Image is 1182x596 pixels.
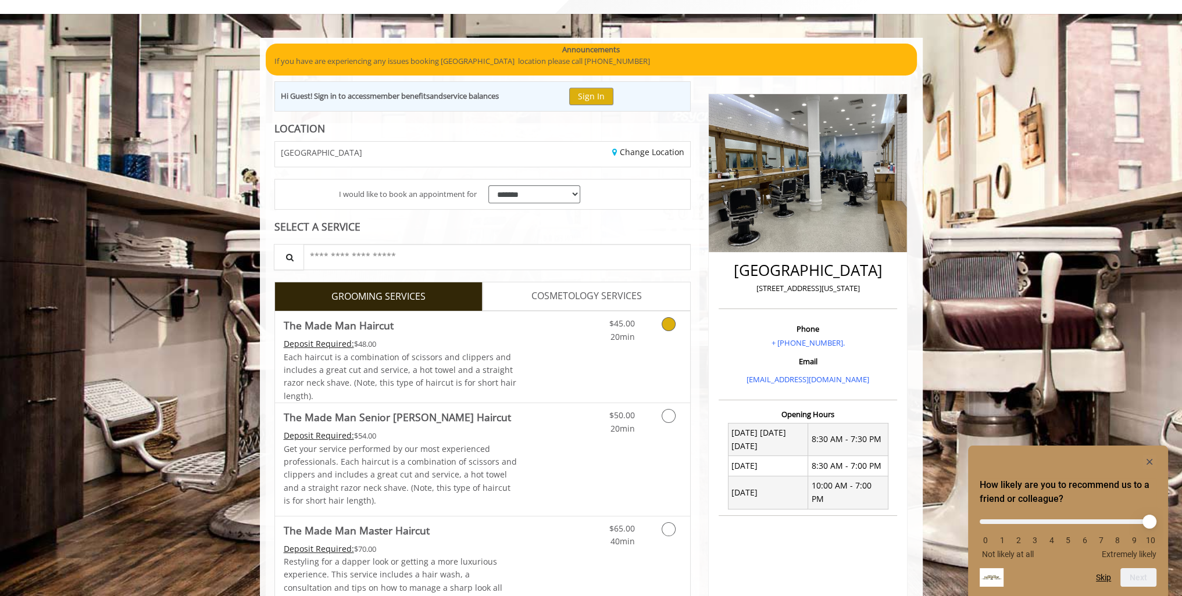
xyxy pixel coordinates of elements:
[284,317,394,333] b: The Made Man Haircut
[281,90,499,102] div: Hi Guest! Sign in to access and
[274,121,325,135] b: LOCATION
[728,476,808,509] td: [DATE]
[722,357,894,365] h3: Email
[980,536,991,545] li: 0
[980,478,1156,506] h2: How likely are you to recommend us to a friend or colleague? Select an option from 0 to 10, with ...
[1062,536,1074,545] li: 5
[719,410,897,418] h3: Opening Hours
[562,44,620,56] b: Announcements
[284,351,516,401] span: Each haircut is a combination of scissors and clippers and includes a great cut and service, a ho...
[443,91,499,101] b: service balances
[284,543,517,555] div: $70.00
[1096,573,1111,582] button: Skip
[612,146,684,157] a: Change Location
[772,338,845,348] a: + [PHONE_NUMBER].
[982,550,1034,559] span: Not likely at all
[996,536,1008,545] li: 1
[1029,536,1041,545] li: 3
[610,536,634,547] span: 40min
[609,318,634,329] span: $45.00
[1095,536,1107,545] li: 7
[609,410,634,421] span: $50.00
[610,423,634,434] span: 20min
[531,289,642,304] span: COSMETOLOGY SERVICES
[331,289,426,304] span: GROOMING SERVICES
[808,476,888,509] td: 10:00 AM - 7:00 PM
[980,455,1156,587] div: How likely are you to recommend us to a friend or colleague? Select an option from 0 to 10, with ...
[1102,550,1156,559] span: Extremely likely
[284,338,354,349] span: This service needs some Advance to be paid before we block your appointment
[339,188,477,200] span: I would like to book an appointment for
[722,325,894,333] h3: Phone
[1079,536,1090,545] li: 6
[281,148,362,157] span: [GEOGRAPHIC_DATA]
[609,523,634,534] span: $65.00
[284,430,354,441] span: This service needs some Advance to be paid before we block your appointment
[722,262,894,279] h2: [GEOGRAPHIC_DATA]
[274,244,304,270] button: Service Search
[284,443,517,508] p: Get your service performed by our most experienced professionals. Each haircut is a combination o...
[728,456,808,476] td: [DATE]
[1046,536,1058,545] li: 4
[1112,536,1123,545] li: 8
[284,409,511,425] b: The Made Man Senior [PERSON_NAME] Haircut
[980,511,1156,559] div: How likely are you to recommend us to a friend or colleague? Select an option from 0 to 10, with ...
[1142,455,1156,469] button: Hide survey
[274,55,908,67] p: If you have are experiencing any issues booking [GEOGRAPHIC_DATA] location please call [PHONE_NUM...
[1129,536,1140,545] li: 9
[808,456,888,476] td: 8:30 AM - 7:00 PM
[808,423,888,456] td: 8:30 AM - 7:30 PM
[284,543,354,554] span: This service needs some Advance to be paid before we block your appointment
[1145,536,1156,545] li: 10
[284,338,517,350] div: $48.00
[569,88,613,105] button: Sign In
[284,522,430,538] b: The Made Man Master Haircut
[274,221,691,232] div: SELECT A SERVICE
[284,429,517,442] div: $54.00
[722,282,894,295] p: [STREET_ADDRESS][US_STATE]
[728,423,808,456] td: [DATE] [DATE] [DATE]
[1013,536,1024,545] li: 2
[747,374,869,385] a: [EMAIL_ADDRESS][DOMAIN_NAME]
[370,91,430,101] b: member benefits
[610,331,634,342] span: 20min
[1120,568,1156,587] button: Next question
